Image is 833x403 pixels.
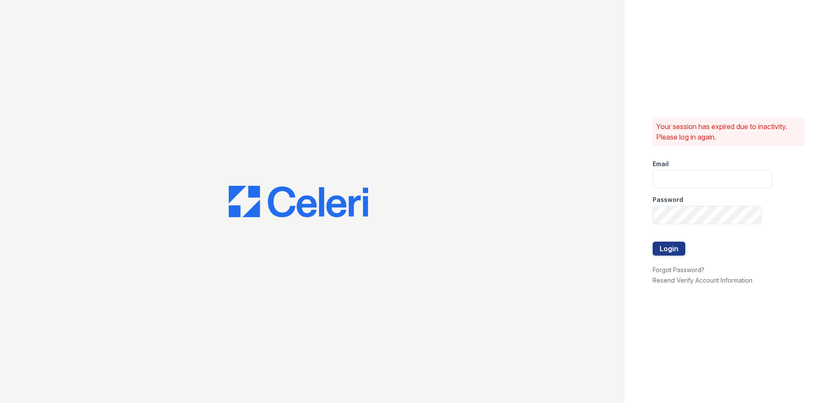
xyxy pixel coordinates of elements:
[229,186,368,217] img: CE_Logo_Blue-a8612792a0a2168367f1c8372b55b34899dd931a85d93a1a3d3e32e68fde9ad4.png
[653,195,683,204] label: Password
[653,160,669,168] label: Email
[656,121,802,142] p: Your session has expired due to inactivity. Please log in again.
[653,277,752,284] a: Resend Verify Account Information
[653,242,685,256] button: Login
[653,266,704,273] a: Forgot Password?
